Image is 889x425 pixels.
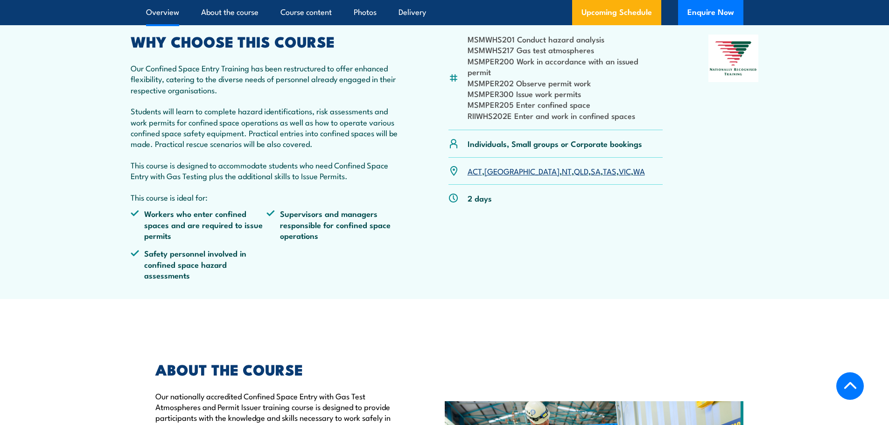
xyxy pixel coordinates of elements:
[468,77,663,88] li: MSMPER202 Observe permit work
[131,160,403,181] p: This course is designed to accommodate students who need Confined Space Entry with Gas Testing pl...
[131,208,267,241] li: Workers who enter confined spaces and are required to issue permits
[468,193,492,203] p: 2 days
[633,165,645,176] a: WA
[708,35,759,82] img: Nationally Recognised Training logo.
[468,165,482,176] a: ACT
[468,34,663,44] li: MSMWHS201 Conduct hazard analysis
[468,138,642,149] p: Individuals, Small groups or Corporate bookings
[603,165,616,176] a: TAS
[484,165,560,176] a: [GEOGRAPHIC_DATA]
[562,165,572,176] a: NT
[468,110,663,121] li: RIIWHS202E Enter and work in confined spaces
[155,362,402,376] h2: ABOUT THE COURSE
[131,35,403,48] h2: WHY CHOOSE THIS COURSE
[468,166,645,176] p: , , , , , , ,
[468,99,663,110] li: MSMPER205 Enter confined space
[574,165,588,176] a: QLD
[468,88,663,99] li: MSMPER300 Issue work permits
[266,208,403,241] li: Supervisors and managers responsible for confined space operations
[468,44,663,55] li: MSMWHS217 Gas test atmospheres
[468,56,663,77] li: MSMPER200 Work in accordance with an issued permit
[131,105,403,149] p: Students will learn to complete hazard identifications, risk assessments and work permits for con...
[131,248,267,280] li: Safety personnel involved in confined space hazard assessments
[131,192,403,202] p: This course is ideal for:
[591,165,601,176] a: SA
[619,165,631,176] a: VIC
[131,63,403,95] p: Our Confined Space Entry Training has been restructured to offer enhanced flexibility, catering t...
